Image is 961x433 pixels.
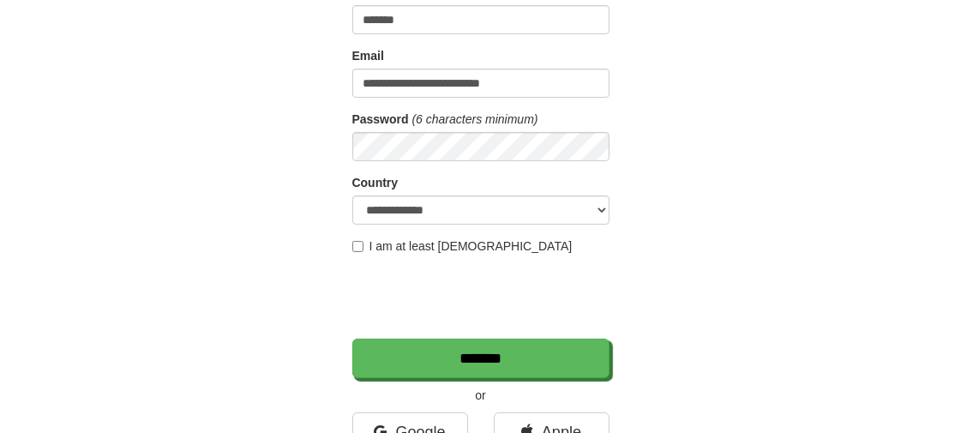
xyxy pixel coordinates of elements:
iframe: reCAPTCHA [352,263,613,330]
label: Password [352,111,409,128]
em: (6 characters minimum) [412,112,538,126]
label: I am at least [DEMOGRAPHIC_DATA] [352,238,573,255]
p: or [352,387,610,404]
label: Country [352,174,399,191]
label: Email [352,47,384,64]
input: I am at least [DEMOGRAPHIC_DATA] [352,241,363,252]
